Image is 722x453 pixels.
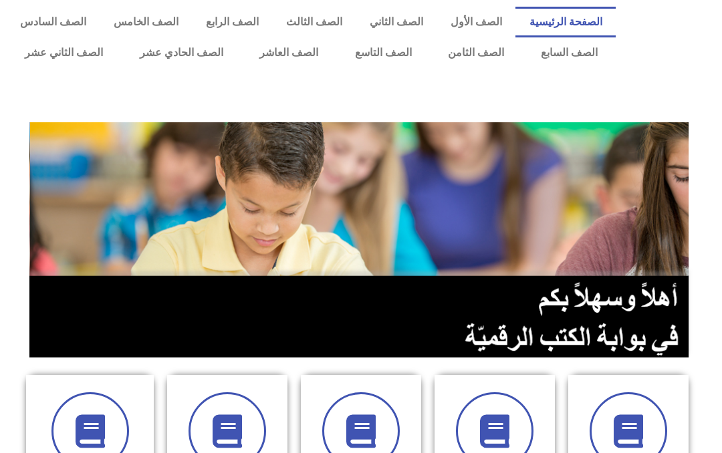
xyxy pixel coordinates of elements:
a: الصفحة الرئيسية [515,7,616,37]
a: الصف السادس [7,7,100,37]
a: الصف الرابع [193,7,273,37]
a: الصف الثالث [273,7,356,37]
a: الصف الثاني عشر [7,37,122,68]
a: الصف الثامن [430,37,523,68]
a: الصف السابع [522,37,616,68]
a: الصف التاسع [336,37,430,68]
a: الصف الأول [437,7,515,37]
a: الصف الحادي عشر [121,37,241,68]
a: الصف العاشر [241,37,337,68]
a: الصف الخامس [100,7,193,37]
a: الصف الثاني [356,7,437,37]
